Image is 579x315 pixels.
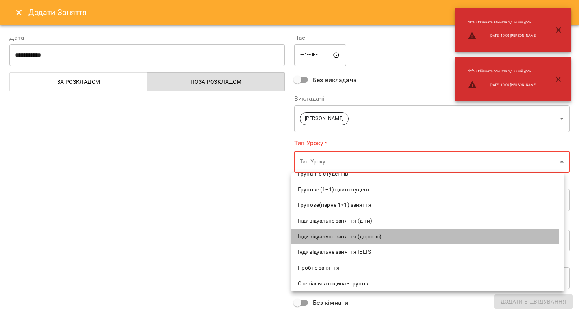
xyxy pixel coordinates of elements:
span: Група 1-6 студентів [298,170,558,178]
span: Пробне заняття [298,264,558,272]
span: Групове (1+1) один студент [298,186,558,194]
span: Групове(парне 1+1) заняття [298,201,558,209]
li: default : Кімната зайнята під інший урок [461,66,543,77]
span: Індивідуальне заняття IELTS [298,248,558,256]
span: Спеціальна година - групові [298,280,558,288]
span: Індивідуальне заняття (діти) [298,217,558,225]
li: default : Кімната зайнята під інший урок [461,17,543,28]
li: [DATE] 10:00 [PERSON_NAME] [461,77,543,93]
span: Індивідуальне заняття (дорослі) [298,233,558,241]
li: [DATE] 10:00 [PERSON_NAME] [461,28,543,44]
